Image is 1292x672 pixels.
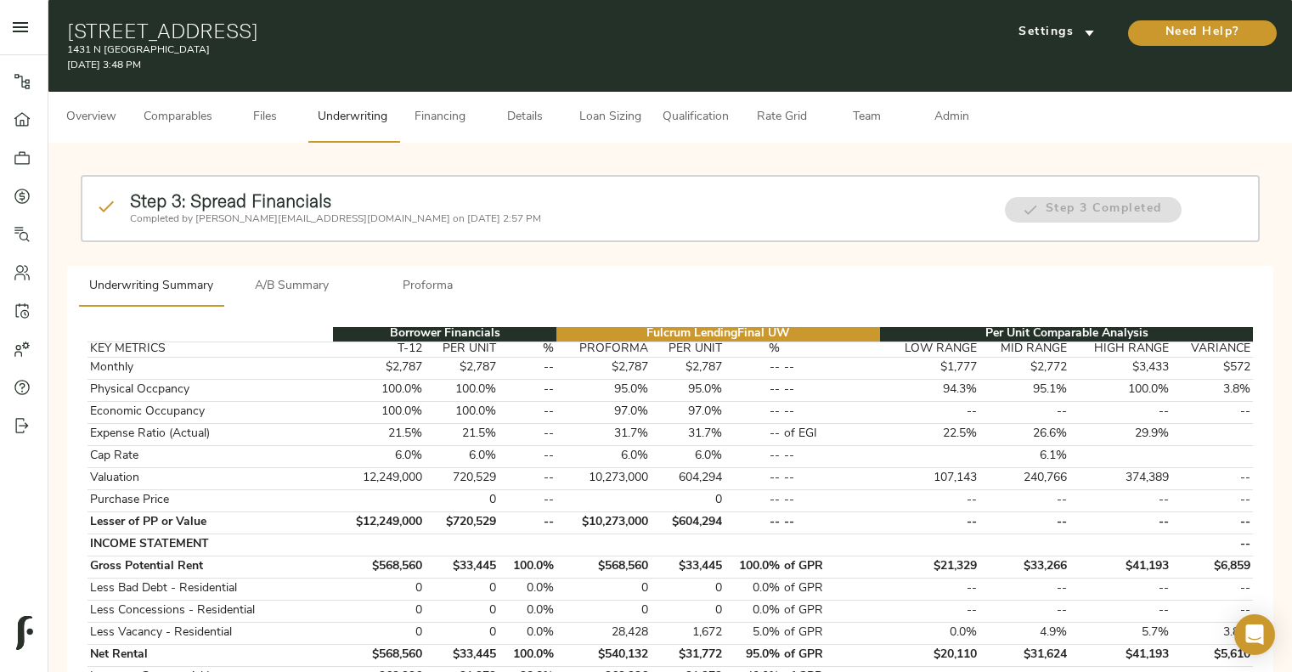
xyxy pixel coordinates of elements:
[725,489,782,511] td: --
[1069,489,1171,511] td: --
[87,600,333,622] td: Less Concessions - Residential
[979,511,1069,534] td: --
[556,357,651,379] td: $2,787
[650,600,724,622] td: 0
[498,342,556,357] th: %
[318,107,387,128] span: Underwriting
[556,644,651,666] td: $540,132
[556,379,651,401] td: 95.0%
[725,423,782,445] td: --
[979,467,1069,489] td: 240,766
[1069,644,1171,666] td: $41,193
[144,107,212,128] span: Comparables
[880,622,979,644] td: 0.0%
[333,556,424,578] td: $568,560
[650,445,724,467] td: 6.0%
[650,379,724,401] td: 95.0%
[498,467,556,489] td: --
[424,467,498,489] td: 720,529
[650,467,724,489] td: 604,294
[556,401,651,423] td: 97.0%
[725,342,782,357] th: %
[333,423,424,445] td: 21.5%
[880,357,979,379] td: $1,777
[498,357,556,379] td: --
[725,467,782,489] td: --
[650,644,724,666] td: $31,772
[1171,342,1253,357] th: VARIANCE
[979,401,1069,423] td: --
[650,556,724,578] td: $33,445
[1145,22,1260,43] span: Need Help?
[87,467,333,489] td: Valuation
[880,489,979,511] td: --
[498,511,556,534] td: --
[979,423,1069,445] td: 26.6%
[650,578,724,600] td: 0
[782,379,881,401] td: --
[16,616,33,650] img: logo
[333,511,424,534] td: $12,249,000
[650,342,724,357] th: PER UNIT
[880,327,1252,342] th: Per Unit Comparable Analysis
[725,511,782,534] td: --
[1171,489,1253,511] td: --
[87,578,333,600] td: Less Bad Debt - Residential
[333,342,424,357] th: T-12
[979,600,1069,622] td: --
[725,379,782,401] td: --
[650,622,724,644] td: 1,672
[498,622,556,644] td: 0.0%
[424,423,498,445] td: 21.5%
[424,445,498,467] td: 6.0%
[880,379,979,401] td: 94.3%
[424,489,498,511] td: 0
[556,445,651,467] td: 6.0%
[749,107,814,128] span: Rate Grid
[498,489,556,511] td: --
[1069,622,1171,644] td: 5.7%
[424,379,498,401] td: 100.0%
[1069,423,1171,445] td: 29.9%
[333,379,424,401] td: 100.0%
[834,107,899,128] span: Team
[130,189,331,212] strong: Step 3: Spread Financials
[725,600,782,622] td: 0.0%
[979,445,1069,467] td: 6.1%
[1069,511,1171,534] td: --
[650,357,724,379] td: $2,787
[556,556,651,578] td: $568,560
[424,644,498,666] td: $33,445
[782,622,881,644] td: of GPR
[424,357,498,379] td: $2,787
[880,578,979,600] td: --
[725,401,782,423] td: --
[782,423,881,445] td: of EGI
[498,644,556,666] td: 100.0%
[979,622,1069,644] td: 4.9%
[1069,342,1171,357] th: HIGH RANGE
[1171,556,1253,578] td: $6,859
[556,327,881,342] th: Fulcrum Lending Final UW
[424,622,498,644] td: 0
[498,600,556,622] td: 0.0%
[67,19,872,42] h1: [STREET_ADDRESS]
[87,489,333,511] td: Purchase Price
[556,467,651,489] td: 10,273,000
[782,357,881,379] td: --
[556,600,651,622] td: 0
[725,445,782,467] td: --
[498,423,556,445] td: --
[1171,600,1253,622] td: --
[979,644,1069,666] td: $31,624
[1069,379,1171,401] td: 100.0%
[725,644,782,666] td: 95.0%
[782,600,881,622] td: of GPR
[880,600,979,622] td: --
[725,556,782,578] td: 100.0%
[1171,644,1253,666] td: $5,610
[650,511,724,534] td: $604,294
[370,276,485,297] span: Proforma
[1069,467,1171,489] td: 374,389
[782,511,881,534] td: --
